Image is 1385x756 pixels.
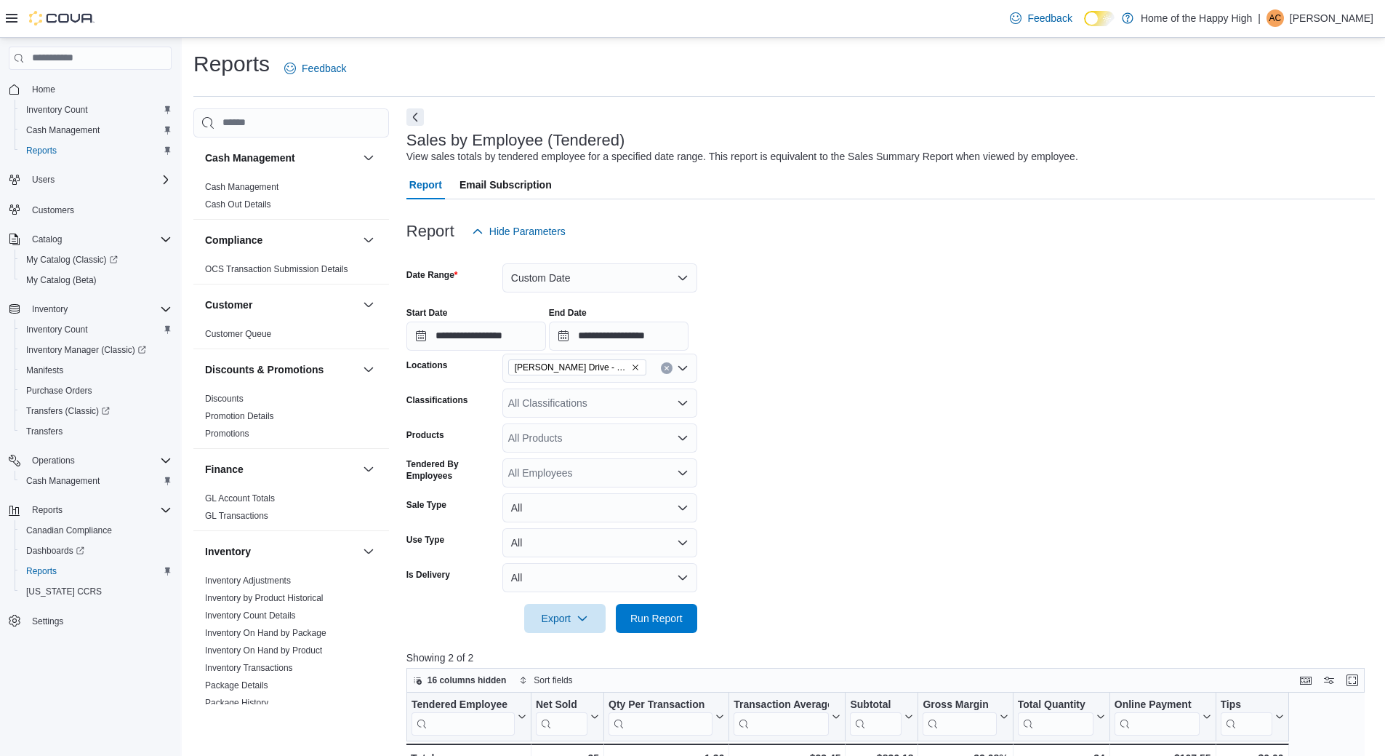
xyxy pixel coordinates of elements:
button: Catalog [3,229,177,250]
span: Export [533,604,597,633]
span: Customers [26,200,172,218]
button: Net Sold [536,699,599,736]
div: Online Payment [1115,699,1200,736]
a: Cash Management [205,182,278,192]
button: Inventory [205,544,357,559]
button: All [502,493,697,522]
a: Package Details [205,680,268,691]
a: Inventory On Hand by Product [205,645,322,656]
a: Inventory Count [20,321,94,338]
p: Showing 2 of 2 [406,650,1375,665]
span: Users [32,174,55,186]
span: Inventory [32,303,68,315]
a: Cash Management [20,472,105,490]
h3: Discounts & Promotions [205,362,324,377]
button: Customer [205,298,357,312]
span: Inventory On Hand by Product [205,645,322,656]
span: Report [409,170,442,199]
span: [PERSON_NAME] Drive - Friendly Stranger [515,360,628,375]
span: Run Report [630,611,683,626]
span: Inventory Count [20,101,172,119]
button: Keyboard shortcuts [1297,672,1314,689]
span: Reports [32,504,63,516]
button: Canadian Compliance [15,520,177,541]
a: My Catalog (Classic) [15,250,177,270]
div: Qty Per Transaction [609,699,712,712]
button: Inventory Count [15,319,177,340]
button: Compliance [205,233,357,247]
p: Home of the Happy High [1141,9,1252,27]
a: My Catalog (Beta) [20,271,103,289]
span: Transfers (Classic) [20,402,172,420]
div: Cash Management [193,178,389,219]
span: Hide Parameters [489,224,566,239]
div: Gross Margin [923,699,996,736]
a: OCS Transaction Submission Details [205,264,348,274]
button: Manifests [15,360,177,381]
button: Gross Margin [923,699,1008,736]
p: [PERSON_NAME] [1290,9,1373,27]
span: Inventory Count [20,321,172,338]
span: Cash Out Details [205,199,271,210]
button: Next [406,108,424,126]
button: All [502,528,697,557]
a: Customers [26,202,80,219]
span: Sort fields [534,675,572,686]
button: Discounts & Promotions [205,362,357,377]
a: Dashboards [15,541,177,561]
div: Qty Per Transaction [609,699,712,736]
h3: Cash Management [205,151,295,165]
span: Discounts [205,393,244,405]
button: Inventory [26,301,73,318]
div: Compliance [193,260,389,284]
button: [US_STATE] CCRS [15,581,177,602]
span: Reports [20,562,172,580]
a: Inventory Count Details [205,610,296,621]
label: Locations [406,359,448,371]
button: Export [524,604,606,633]
button: Users [3,170,177,190]
div: Net Sold [536,699,587,736]
button: Open list of options [677,397,689,409]
span: Washington CCRS [20,583,172,600]
label: Products [406,429,444,441]
span: Purchase Orders [26,385,92,397]
button: Tendered Employee [412,699,526,736]
div: Total Quantity [1017,699,1093,712]
button: Settings [3,610,177,632]
label: Is Delivery [406,569,450,581]
span: Inventory Count [26,324,88,335]
button: Reports [26,501,68,519]
button: 16 columns hidden [407,672,513,689]
div: Tendered Employee [412,699,515,712]
a: [US_STATE] CCRS [20,583,108,600]
span: Customer Queue [205,328,271,340]
button: Users [26,171,60,188]
span: Inventory by Product Historical [205,592,324,604]
span: Cash Management [205,181,278,193]
a: Inventory Adjustments [205,576,291,586]
button: Customers [3,199,177,220]
a: Transfers [20,423,68,440]
button: My Catalog (Beta) [15,270,177,290]
a: Settings [26,613,69,630]
span: Reports [20,142,172,159]
a: Customer Queue [205,329,271,339]
a: Promotion Details [205,411,274,421]
span: Transfers (Classic) [26,405,110,417]
span: Settings [32,616,63,627]
a: Feedback [1004,4,1077,33]
button: Open list of options [677,467,689,479]
a: My Catalog (Classic) [20,251,124,268]
button: Open list of options [677,432,689,444]
a: Inventory by Product Historical [205,593,324,603]
span: Inventory Manager (Classic) [26,344,146,356]
a: Cash Management [20,122,105,139]
span: Inventory Adjustments [205,575,291,586]
a: Dashboards [20,542,90,560]
h3: Inventory [205,544,251,559]
span: Operations [26,452,172,469]
span: Dashboards [20,542,172,560]
a: GL Transactions [205,511,268,521]
span: Manifests [20,362,172,379]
